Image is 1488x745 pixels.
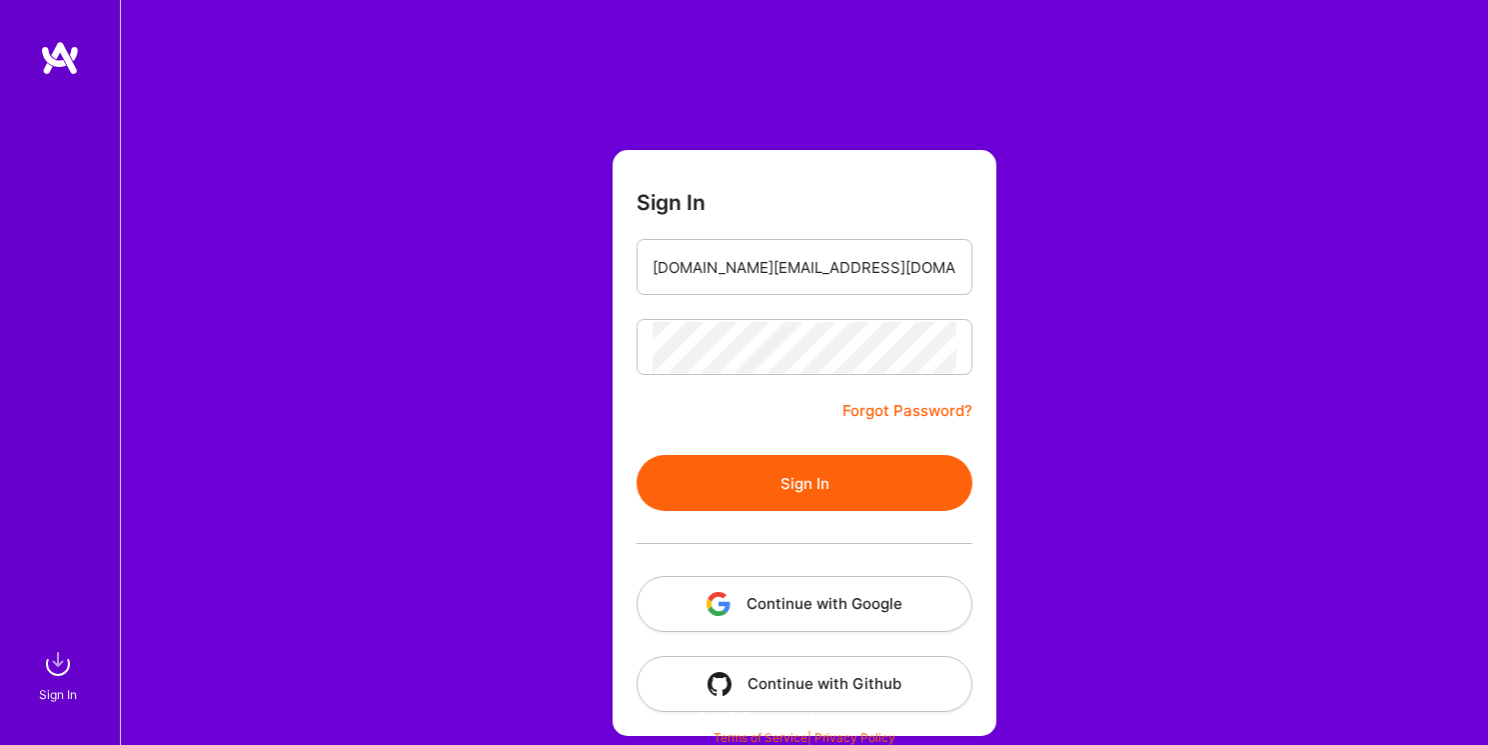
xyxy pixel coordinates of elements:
[38,644,78,684] img: sign in
[814,730,895,745] a: Privacy Policy
[637,190,706,215] h3: Sign In
[653,242,956,293] input: Email...
[714,730,807,745] a: Terms of Service
[708,672,732,696] img: icon
[40,40,80,76] img: logo
[39,684,77,705] div: Sign In
[120,691,1488,741] div: © 2025 ATeams Inc., All rights reserved.
[637,455,972,511] button: Sign In
[842,399,972,423] a: Forgot Password?
[707,592,731,616] img: icon
[637,656,972,712] button: Continue with Github
[42,644,78,705] a: sign inSign In
[714,730,895,745] span: |
[637,576,972,632] button: Continue with Google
